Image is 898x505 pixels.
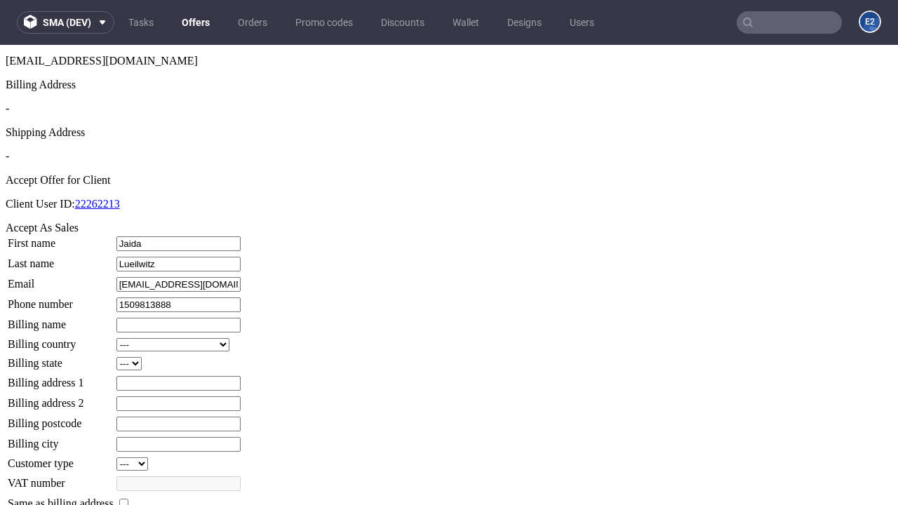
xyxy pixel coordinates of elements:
[6,129,892,142] div: Accept Offer for Client
[229,11,276,34] a: Orders
[6,10,198,22] span: [EMAIL_ADDRESS][DOMAIN_NAME]
[7,292,114,307] td: Billing country
[444,11,488,34] a: Wallet
[120,11,162,34] a: Tasks
[7,252,114,268] td: Phone number
[7,451,114,466] td: Same as billing address
[6,58,9,69] span: -
[7,391,114,408] td: Billing city
[173,11,218,34] a: Offers
[6,81,892,94] div: Shipping Address
[7,351,114,367] td: Billing address 2
[7,231,114,248] td: Email
[43,18,91,27] span: sma (dev)
[7,330,114,346] td: Billing address 1
[7,191,114,207] td: First name
[7,311,114,326] td: Billing state
[17,11,114,34] button: sma (dev)
[7,272,114,288] td: Billing name
[6,177,892,189] div: Accept As Sales
[7,412,114,426] td: Customer type
[7,371,114,387] td: Billing postcode
[6,105,9,117] span: -
[499,11,550,34] a: Designs
[7,211,114,227] td: Last name
[561,11,603,34] a: Users
[75,153,120,165] a: 22262213
[6,153,892,166] p: Client User ID:
[287,11,361,34] a: Promo codes
[860,12,880,32] figcaption: e2
[7,431,114,447] td: VAT number
[6,34,892,46] div: Billing Address
[373,11,433,34] a: Discounts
